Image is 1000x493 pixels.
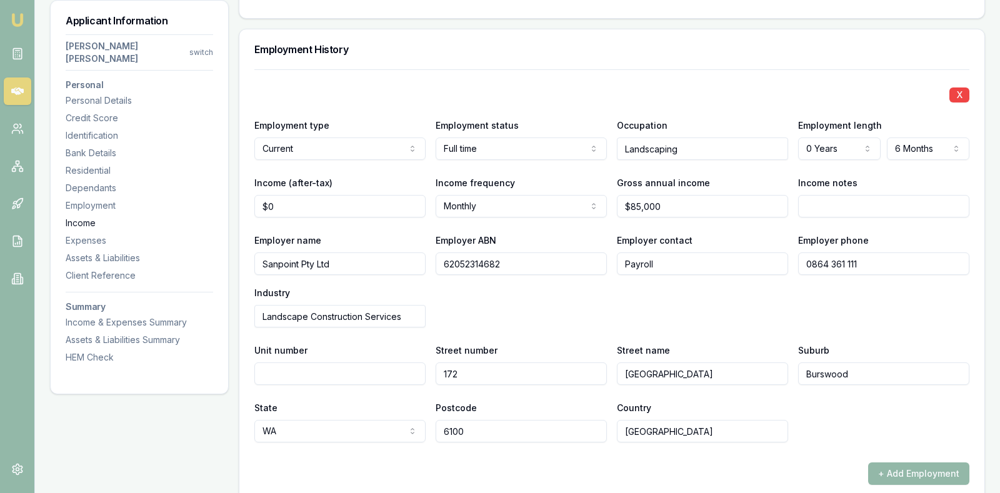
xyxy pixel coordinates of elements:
[66,199,213,212] div: Employment
[66,334,213,346] div: Assets & Liabilities Summary
[617,177,710,188] label: Gross annual income
[66,94,213,107] div: Personal Details
[617,345,670,356] label: Street name
[617,235,692,246] label: Employer contact
[254,345,307,356] label: Unit number
[254,287,290,298] label: Industry
[798,177,857,188] label: Income notes
[254,195,426,217] input: $
[436,235,496,246] label: Employer ABN
[617,120,667,131] label: Occupation
[66,269,213,282] div: Client Reference
[66,316,213,329] div: Income & Expenses Summary
[798,345,829,356] label: Suburb
[436,120,519,131] label: Employment status
[798,235,869,246] label: Employer phone
[436,177,515,188] label: Income frequency
[436,402,477,413] label: Postcode
[617,195,788,217] input: $
[254,305,426,327] input: Type to search
[949,87,969,102] button: X
[66,302,213,311] h3: Summary
[798,120,882,131] label: Employment length
[66,16,213,26] h3: Applicant Information
[66,81,213,89] h3: Personal
[66,351,213,364] div: HEM Check
[254,402,277,413] label: State
[254,235,321,246] label: Employer name
[66,217,213,229] div: Income
[254,44,969,54] h3: Employment History
[868,462,969,485] button: + Add Employment
[66,40,189,65] div: [PERSON_NAME] [PERSON_NAME]
[66,147,213,159] div: Bank Details
[436,345,497,356] label: Street number
[66,234,213,247] div: Expenses
[617,402,651,413] label: Country
[66,112,213,124] div: Credit Score
[66,129,213,142] div: Identification
[10,12,25,27] img: emu-icon-u.png
[66,182,213,194] div: Dependants
[254,177,332,188] label: Income (after-tax)
[189,47,213,57] div: switch
[66,164,213,177] div: Residential
[66,252,213,264] div: Assets & Liabilities
[254,120,329,131] label: Employment type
